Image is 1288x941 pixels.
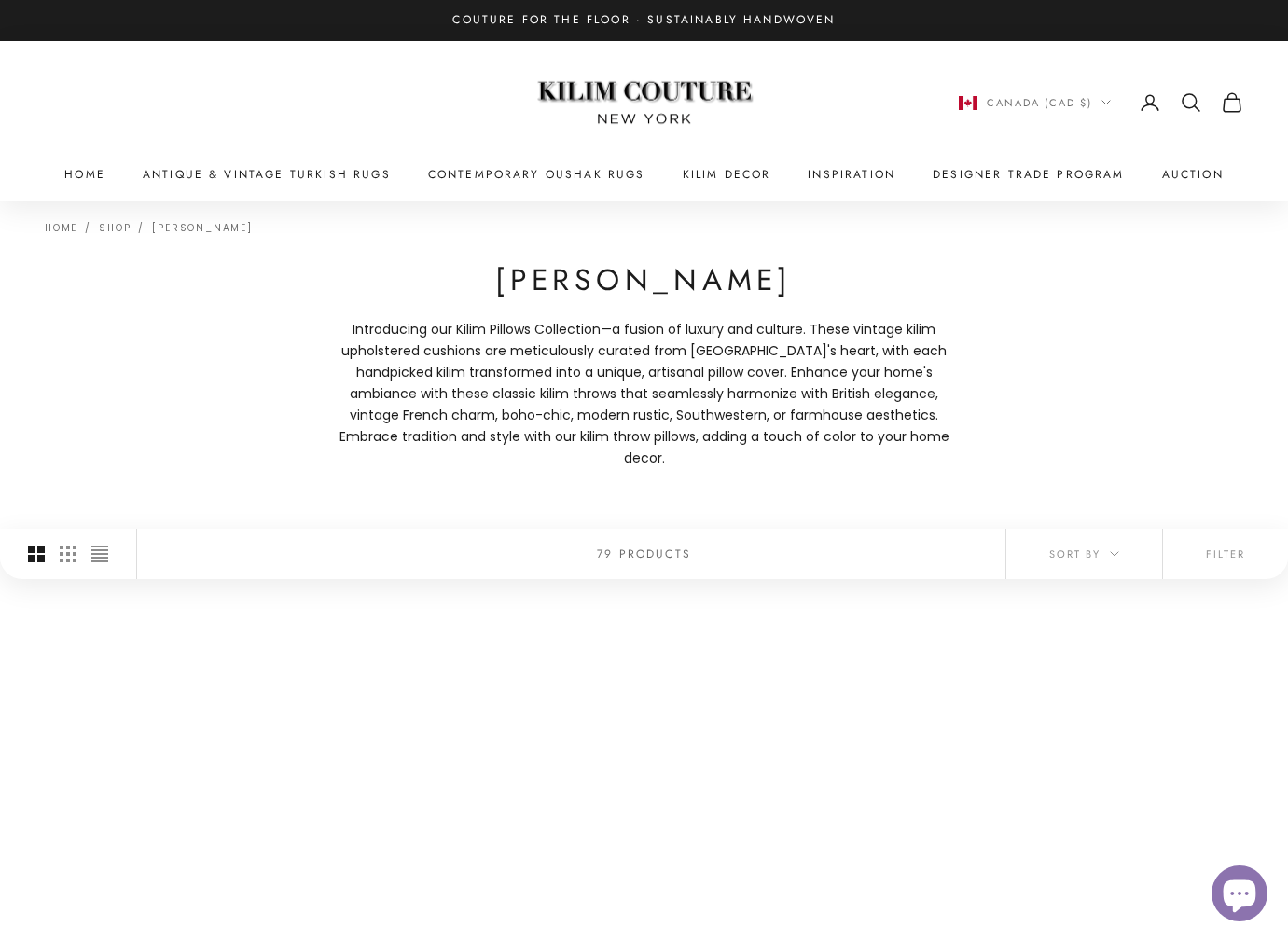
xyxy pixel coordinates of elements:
[327,261,962,299] h1: [PERSON_NAME]
[597,545,691,563] p: 79 products
[1049,546,1119,562] span: Sort by
[428,165,645,184] a: Contemporary Oushak Rugs
[60,529,76,579] button: Switch to smaller product images
[28,529,45,579] button: Switch to larger product images
[152,221,252,235] a: [PERSON_NAME]
[933,165,1125,184] a: Designer Trade Program
[452,11,835,30] p: Couture for the Floor · Sustainably Handwoven
[1163,529,1288,579] button: Filter
[99,221,131,235] a: Shop
[1162,165,1224,184] a: Auction
[683,165,771,184] summary: Kilim Decor
[959,96,977,110] img: Canada
[45,221,77,235] a: Home
[601,319,612,340] span: —
[959,94,1111,111] button: Change country or currency
[327,319,962,470] p: Introducing our Kilim Pillows Collection a fusion of luxury and culture. These vintage kilim upho...
[64,165,105,184] a: Home
[528,59,761,147] img: Logo of Kilim Couture New York
[91,529,108,579] button: Switch to compact product images
[45,220,253,233] nav: Breadcrumb
[45,165,1243,184] nav: Primary navigation
[808,165,895,184] a: Inspiration
[1006,529,1162,579] button: Sort by
[987,94,1092,111] span: Canada (CAD $)
[143,165,391,184] a: Antique & Vintage Turkish Rugs
[1206,865,1273,926] inbox-online-store-chat: Shopify online store chat
[959,91,1243,114] nav: Secondary navigation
